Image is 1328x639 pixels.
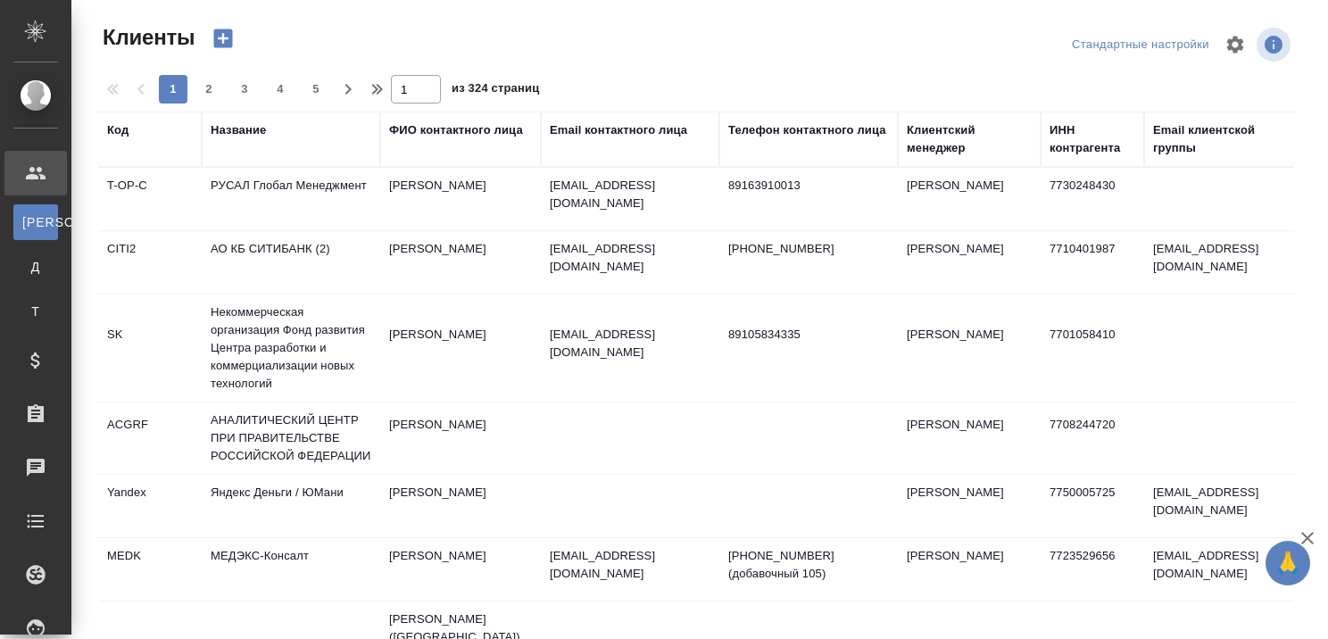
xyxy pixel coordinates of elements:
td: [PERSON_NAME] [898,475,1041,537]
p: [PHONE_NUMBER] (добавочный 105) [728,547,889,583]
td: T-OP-C [98,168,202,230]
td: [PERSON_NAME] [898,231,1041,294]
td: 7708244720 [1041,407,1144,469]
span: Д [22,258,49,276]
button: 5 [302,75,330,104]
p: [EMAIL_ADDRESS][DOMAIN_NAME] [550,240,710,276]
td: Yandex [98,475,202,537]
a: Т [13,294,58,329]
a: [PERSON_NAME] [13,204,58,240]
td: АНАЛИТИЧЕСКИЙ ЦЕНТР ПРИ ПРАВИТЕЛЬСТВЕ РОССИЙСКОЙ ФЕДЕРАЦИИ [202,402,380,474]
td: [PERSON_NAME] [898,317,1041,379]
td: [EMAIL_ADDRESS][DOMAIN_NAME] [1144,231,1305,294]
td: АО КБ СИТИБАНК (2) [202,231,380,294]
span: 4 [266,80,295,98]
td: [PERSON_NAME] [898,407,1041,469]
td: [EMAIL_ADDRESS][DOMAIN_NAME] [1144,475,1305,537]
span: 5 [302,80,330,98]
span: 🙏 [1273,544,1303,582]
p: [EMAIL_ADDRESS][DOMAIN_NAME] [550,326,710,361]
td: [PERSON_NAME] [898,168,1041,230]
a: Д [13,249,58,285]
button: 🙏 [1266,541,1310,585]
td: МЕДЭКС-Консалт [202,538,380,601]
td: 7723529656 [1041,538,1144,601]
td: [PERSON_NAME] [380,231,541,294]
span: 2 [195,80,223,98]
div: ФИО контактного лица [389,121,523,139]
td: MEDK [98,538,202,601]
td: Яндекс Деньги / ЮМани [202,475,380,537]
span: из 324 страниц [452,78,539,104]
td: ACGRF [98,407,202,469]
td: [PERSON_NAME] [380,475,541,537]
td: [PERSON_NAME] [380,168,541,230]
td: [PERSON_NAME] [380,538,541,601]
span: Клиенты [98,23,195,52]
span: [PERSON_NAME] [22,213,49,231]
td: Некоммерческая организация Фонд развития Центра разработки и коммерциализации новых технологий [202,295,380,402]
p: 89163910013 [728,177,889,195]
p: [EMAIL_ADDRESS][DOMAIN_NAME] [550,177,710,212]
td: [PERSON_NAME] [380,317,541,379]
div: ИНН контрагента [1050,121,1135,157]
td: SK [98,317,202,379]
span: 3 [230,80,259,98]
button: 2 [195,75,223,104]
td: РУСАЛ Глобал Менеджмент [202,168,380,230]
button: Создать [202,23,245,54]
span: Т [22,303,49,320]
td: 7710401987 [1041,231,1144,294]
div: split button [1067,31,1214,59]
p: [EMAIL_ADDRESS][DOMAIN_NAME] [550,547,710,583]
div: Код [107,121,129,139]
td: [EMAIL_ADDRESS][DOMAIN_NAME] [1144,538,1305,601]
div: Название [211,121,266,139]
button: 4 [266,75,295,104]
div: Email клиентской группы [1153,121,1296,157]
td: [PERSON_NAME] [380,407,541,469]
td: 7750005725 [1041,475,1144,537]
div: Клиентский менеджер [907,121,1032,157]
p: [PHONE_NUMBER] [728,240,889,258]
button: 3 [230,75,259,104]
span: Посмотреть информацию [1257,28,1294,62]
p: 89105834335 [728,326,889,344]
td: CITI2 [98,231,202,294]
td: 7701058410 [1041,317,1144,379]
td: [PERSON_NAME] [898,538,1041,601]
span: Настроить таблицу [1214,23,1257,66]
td: 7730248430 [1041,168,1144,230]
div: Телефон контактного лица [728,121,886,139]
div: Email контактного лица [550,121,687,139]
